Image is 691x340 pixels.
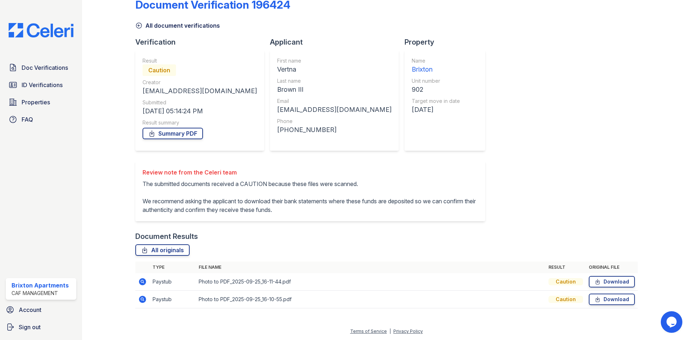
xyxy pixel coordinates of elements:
div: Name [412,57,460,64]
span: Account [19,305,41,314]
th: Result [546,262,586,273]
div: [EMAIL_ADDRESS][DOMAIN_NAME] [143,86,257,96]
div: Verification [135,37,270,47]
th: Original file [586,262,638,273]
a: Terms of Service [350,328,387,334]
div: Target move in date [412,98,460,105]
a: Sign out [3,320,79,334]
span: Sign out [19,323,41,331]
div: Brixton [412,64,460,74]
div: [DATE] [412,105,460,115]
a: Properties [6,95,76,109]
div: Review note from the Celeri team [143,168,478,177]
a: ID Verifications [6,78,76,92]
span: Doc Verifications [22,63,68,72]
a: Doc Verifications [6,60,76,75]
div: Unit number [412,77,460,85]
div: [DATE] 05:14:24 PM [143,106,257,116]
div: Brixton Apartments [12,281,69,290]
div: Caution [548,278,583,285]
div: Caution [548,296,583,303]
td: Paystub [150,273,196,291]
div: | [389,328,391,334]
a: All document verifications [135,21,220,30]
div: First name [277,57,392,64]
a: Name Brixton [412,57,460,74]
div: [EMAIL_ADDRESS][DOMAIN_NAME] [277,105,392,115]
div: Brown III [277,85,392,95]
div: Vertna [277,64,392,74]
a: Summary PDF [143,128,203,139]
div: Phone [277,118,392,125]
img: CE_Logo_Blue-a8612792a0a2168367f1c8372b55b34899dd931a85d93a1a3d3e32e68fde9ad4.png [3,23,79,37]
a: All originals [135,244,190,256]
td: Photo to PDF_2025-09-25_16-11-44.pdf [196,273,546,291]
div: Document Results [135,231,198,241]
div: Result summary [143,119,257,126]
div: Property [405,37,491,47]
div: Caution [143,64,176,76]
a: FAQ [6,112,76,127]
iframe: chat widget [661,311,684,333]
td: Paystub [150,291,196,308]
div: CAF Management [12,290,69,297]
div: Last name [277,77,392,85]
td: Photo to PDF_2025-09-25_16-10-55.pdf [196,291,546,308]
div: Submitted [143,99,257,106]
div: 902 [412,85,460,95]
span: FAQ [22,115,33,124]
a: Privacy Policy [393,328,423,334]
span: ID Verifications [22,81,63,89]
div: [PHONE_NUMBER] [277,125,392,135]
div: Result [143,57,257,64]
div: Creator [143,79,257,86]
a: Account [3,303,79,317]
p: The submitted documents received a CAUTION because these files were scanned. We recommend asking ... [143,180,478,214]
th: Type [150,262,196,273]
span: Properties [22,98,50,106]
div: Email [277,98,392,105]
div: Applicant [270,37,405,47]
a: Download [589,276,635,287]
th: File name [196,262,546,273]
a: Download [589,294,635,305]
